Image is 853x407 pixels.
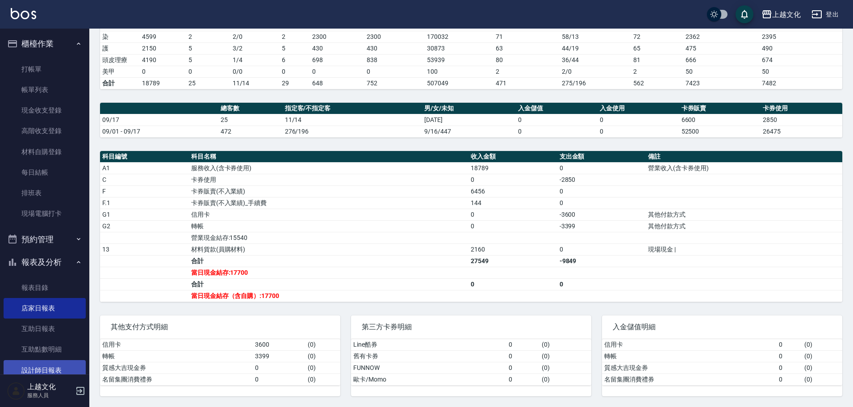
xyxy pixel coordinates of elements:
[189,267,468,278] td: 當日現金結存:17700
[362,323,581,331] span: 第三方卡券明細
[506,350,540,362] td: 0
[560,54,631,66] td: 36 / 44
[140,77,186,89] td: 18789
[506,339,540,351] td: 0
[539,362,591,373] td: ( 0 )
[683,42,760,54] td: 475
[364,66,425,77] td: 0
[189,209,468,220] td: 信用卡
[100,31,140,42] td: 染
[189,185,468,197] td: 卡券販賣(不入業績)
[808,6,842,23] button: 登出
[4,251,86,274] button: 報表及分析
[557,197,646,209] td: 0
[758,5,804,24] button: 上越文化
[100,54,140,66] td: 頭皮理療
[422,126,516,137] td: 9/16/447
[560,66,631,77] td: 2 / 0
[230,66,280,77] td: 0 / 0
[4,277,86,298] a: 報表目錄
[425,66,493,77] td: 100
[189,197,468,209] td: 卡券販賣(不入業績)_手續費
[761,103,842,114] th: 卡券使用
[493,31,560,42] td: 71
[557,162,646,174] td: 0
[364,77,425,89] td: 752
[100,373,253,385] td: 名留集團消費禮券
[305,362,340,373] td: ( 0 )
[100,197,189,209] td: F.1
[100,162,189,174] td: A1
[777,350,803,362] td: 0
[305,350,340,362] td: ( 0 )
[310,31,364,42] td: 2300
[189,243,468,255] td: 材料貨款(員購材料)
[539,339,591,351] td: ( 0 )
[100,220,189,232] td: G2
[100,243,189,255] td: 13
[777,362,803,373] td: 0
[310,77,364,89] td: 648
[557,278,646,290] td: 0
[140,66,186,77] td: 0
[280,31,310,42] td: 2
[27,391,73,399] p: 服務人員
[468,174,557,185] td: 0
[218,103,283,114] th: 總客數
[468,278,557,290] td: 0
[100,151,842,302] table: a dense table
[683,77,760,89] td: 7423
[100,114,218,126] td: 09/17
[283,103,422,114] th: 指定客/不指定客
[506,373,540,385] td: 0
[189,151,468,163] th: 科目名稱
[539,373,591,385] td: ( 0 )
[772,9,801,20] div: 上越文化
[4,32,86,55] button: 櫃檯作業
[283,126,422,137] td: 276/196
[602,350,777,362] td: 轉帳
[646,209,842,220] td: 其他付款方式
[253,339,305,351] td: 3600
[422,103,516,114] th: 男/女/未知
[189,255,468,267] td: 合計
[4,319,86,339] a: 互助日報表
[760,42,842,54] td: 490
[760,31,842,42] td: 2395
[230,31,280,42] td: 2 / 0
[27,382,73,391] h5: 上越文化
[4,80,86,100] a: 帳單列表
[4,228,86,251] button: 預約管理
[4,100,86,121] a: 現金收支登錄
[802,350,842,362] td: ( 0 )
[253,362,305,373] td: 0
[468,162,557,174] td: 18789
[351,339,591,386] table: a dense table
[425,54,493,66] td: 53939
[602,373,777,385] td: 名留集團消費禮券
[4,142,86,162] a: 材料自購登錄
[468,151,557,163] th: 收入金額
[280,42,310,54] td: 5
[100,174,189,185] td: C
[230,54,280,66] td: 1 / 4
[140,54,186,66] td: 4190
[100,77,140,89] td: 合計
[679,126,761,137] td: 52500
[186,54,230,66] td: 5
[679,103,761,114] th: 卡券販賣
[557,209,646,220] td: -3600
[364,31,425,42] td: 2300
[646,243,842,255] td: 現場現金 |
[516,103,598,114] th: 入金儲值
[557,243,646,255] td: 0
[468,197,557,209] td: 144
[218,114,283,126] td: 25
[683,66,760,77] td: 50
[777,373,803,385] td: 0
[4,162,86,183] a: 每日結帳
[310,42,364,54] td: 430
[100,66,140,77] td: 美甲
[602,339,777,351] td: 信用卡
[230,42,280,54] td: 3 / 2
